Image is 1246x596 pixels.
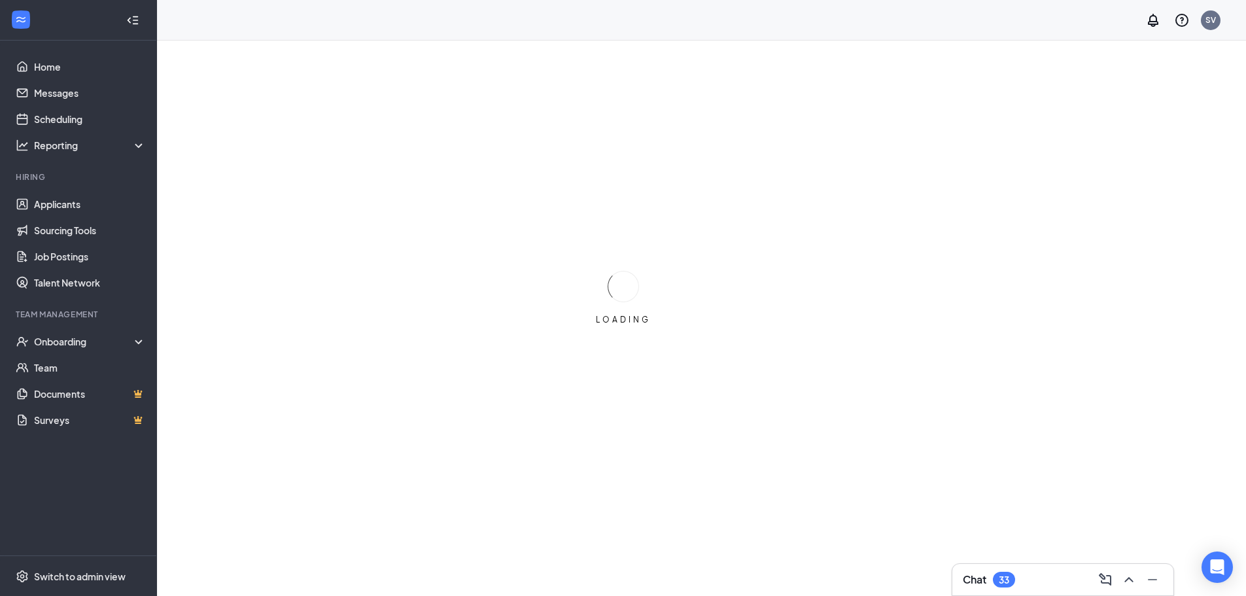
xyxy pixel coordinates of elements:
a: Sourcing Tools [34,217,146,243]
a: Talent Network [34,270,146,296]
svg: QuestionInfo [1174,12,1190,28]
div: Team Management [16,309,143,320]
svg: Minimize [1145,572,1160,587]
a: DocumentsCrown [34,381,146,407]
div: Hiring [16,171,143,183]
div: Onboarding [34,335,135,348]
div: Open Intercom Messenger [1202,552,1233,583]
svg: Collapse [126,14,139,27]
div: SV [1205,14,1216,26]
a: Home [34,54,146,80]
a: Team [34,355,146,381]
a: Applicants [34,191,146,217]
svg: Analysis [16,139,29,152]
div: Reporting [34,139,147,152]
svg: UserCheck [16,335,29,348]
div: Switch to admin view [34,570,126,583]
button: Minimize [1142,569,1163,590]
h3: Chat [963,572,986,587]
svg: Settings [16,570,29,583]
a: Scheduling [34,106,146,132]
button: ChevronUp [1118,569,1139,590]
svg: ComposeMessage [1098,572,1113,587]
a: Job Postings [34,243,146,270]
a: Messages [34,80,146,106]
svg: ChevronUp [1121,572,1137,587]
svg: WorkstreamLogo [14,13,27,26]
button: ComposeMessage [1095,569,1116,590]
svg: Notifications [1145,12,1161,28]
div: LOADING [591,314,656,325]
a: SurveysCrown [34,407,146,433]
div: 33 [999,574,1009,586]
